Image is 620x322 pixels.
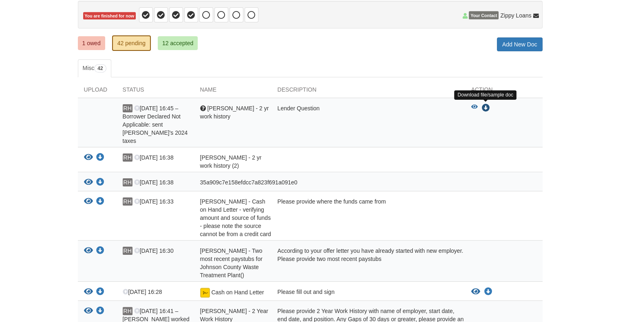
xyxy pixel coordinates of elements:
[123,307,132,315] span: RH
[484,289,492,295] a: Download Cash on Hand Letter
[271,247,465,279] div: According to your offer letter you have already started with new employer. Please provide two mos...
[123,105,188,144] span: [DATE] 16:45 – Borrower Declared Not Applicable: sent [PERSON_NAME]'s 2024 taxes
[83,12,136,20] span: You are finished for now
[123,247,132,255] span: RH
[465,85,543,98] div: Action
[78,59,111,77] a: Misc
[271,104,465,145] div: Lender Question
[500,11,531,20] span: Zippy Loans
[84,307,93,315] button: View Mary Harleman - 2 Year Work History
[96,199,104,205] a: Download RAYMOND HARLEMAN - Cash on Hand Letter - verifying amount and source of funds - please n...
[134,248,174,254] span: [DATE] 16:30
[134,154,174,161] span: [DATE] 16:38
[96,248,104,254] a: Download RAYMOND HARLEMAN - Two most recent paystubs for Johnson County Waste Treatment Plant()
[134,198,174,205] span: [DATE] 16:33
[117,85,194,98] div: Status
[84,197,93,206] button: View RAYMOND HARLEMAN - Cash on Hand Letter - verifying amount and source of funds - please note ...
[200,105,269,120] span: [PERSON_NAME] - 2 yr work history
[112,35,151,51] a: 42 pending
[96,155,104,161] a: Download Mary Harleman - 2 yr work history (2)
[469,11,499,20] span: Your Contact
[123,104,132,112] span: RH
[96,289,104,296] a: Download Cash on Hand Letter
[78,36,105,50] a: 1 owed
[200,154,262,169] span: [PERSON_NAME] - 2 yr work history (2)
[134,179,174,186] span: [DATE] 16:38
[200,198,271,237] span: [PERSON_NAME] - Cash on Hand Letter - verifying amount and source of funds - please note the sour...
[84,178,93,187] button: View 35a909c7e158efdcc7a823f691a091e0
[123,153,132,162] span: RH
[200,288,210,298] img: Document fully signed
[84,288,93,296] button: View Cash on Hand Letter
[211,289,264,296] span: Cash on Hand Letter
[158,36,198,50] a: 12 accepted
[497,37,543,51] a: Add New Doc
[123,197,132,206] span: RH
[200,248,263,278] span: [PERSON_NAME] - Two most recent paystubs for Johnson County Waste Treatment Plant()
[123,178,132,186] span: RH
[271,288,465,298] div: Please fill out and sign
[271,197,465,238] div: Please provide where the funds came from
[94,64,106,72] span: 42
[84,153,93,162] button: View Mary Harleman - 2 yr work history (2)
[471,288,480,296] button: View Cash on Hand Letter
[200,179,298,186] span: 35a909c7e158efdcc7a823f691a091e0
[84,247,93,255] button: View RAYMOND HARLEMAN - Two most recent paystubs for Johnson County Waste Treatment Plant()
[96,180,104,186] a: Download 35a909c7e158efdcc7a823f691a091e0
[454,90,516,100] div: Download file/sample doc
[78,85,117,98] div: Upload
[482,105,490,112] a: Download Mary Harleman - 2 yr work history
[123,289,162,295] span: [DATE] 16:28
[194,85,271,98] div: Name
[471,104,478,112] button: View Mary Harleman - 2 yr work history
[96,308,104,315] a: Download Mary Harleman - 2 Year Work History
[271,85,465,98] div: Description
